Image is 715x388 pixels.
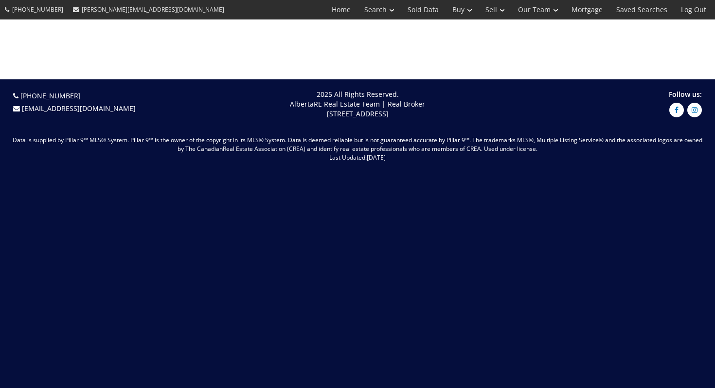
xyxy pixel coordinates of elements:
span: Real Estate Association (CREA) and identify real estate professionals who are members of CREA. Us... [223,145,537,153]
span: Data is supplied by Pillar 9™ MLS® System. Pillar 9™ is the owner of the copyright in its MLS® Sy... [13,136,702,153]
p: 2025 All Rights Reserved. AlbertaRE Real Estate Team | Real Broker [187,90,528,119]
span: [STREET_ADDRESS] [327,109,389,118]
span: [DATE] [367,153,386,162]
a: [EMAIL_ADDRESS][DOMAIN_NAME] [22,104,136,113]
iframe: [PERSON_NAME] and the AlbertaRE Calgary Real Estate Team at Real Broker best Realtors in [GEOGRAP... [212,169,503,388]
span: Follow us: [669,90,702,99]
span: [PERSON_NAME][EMAIL_ADDRESS][DOMAIN_NAME] [82,5,224,14]
span: [PHONE_NUMBER] [12,5,63,14]
p: Last Updated: [10,153,705,162]
a: [PHONE_NUMBER] [20,91,81,100]
a: [PERSON_NAME][EMAIL_ADDRESS][DOMAIN_NAME] [68,0,229,18]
